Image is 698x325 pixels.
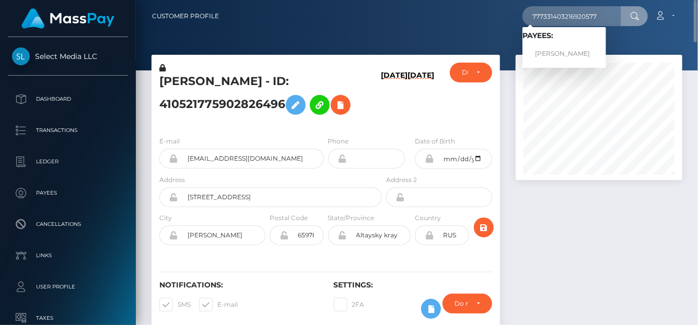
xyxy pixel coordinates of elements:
p: Dashboard [12,91,124,107]
button: Do not require [443,294,492,314]
p: Links [12,248,124,263]
label: City [159,213,172,223]
label: E-mail [159,137,180,146]
label: Postal Code [270,213,308,223]
h6: Notifications: [159,281,318,290]
span: Select Media LLC [8,52,128,61]
a: [PERSON_NAME] [522,44,606,64]
div: Do not require [455,299,468,308]
label: Phone [328,137,349,146]
h6: [DATE] [408,71,434,124]
a: User Profile [8,274,128,300]
a: Transactions [8,117,128,143]
a: Cancellations [8,211,128,237]
h6: Settings: [334,281,493,290]
a: Dashboard [8,86,128,112]
button: DEACTIVE [450,63,492,82]
img: MassPay Logo [21,8,114,29]
h5: [PERSON_NAME] - ID: 410521775902826496 [159,74,376,120]
a: Links [8,243,128,269]
label: State/Province [328,213,375,223]
p: User Profile [12,279,124,295]
label: E-mail [199,298,238,311]
label: Date of Birth [415,137,455,146]
label: Address [159,175,185,185]
p: Cancellations [12,216,124,232]
a: Payees [8,180,128,206]
label: 2FA [334,298,365,311]
p: Transactions [12,123,124,138]
label: SMS [159,298,191,311]
a: Ledger [8,149,128,175]
a: Customer Profile [152,5,219,27]
label: Country [415,213,441,223]
label: Address 2 [386,175,417,185]
img: Select Media LLC [12,47,30,65]
h6: Payees: [522,31,606,40]
div: DEACTIVE [462,68,468,77]
input: Search... [522,6,621,26]
p: Payees [12,185,124,201]
p: Ledger [12,154,124,170]
h6: [DATE] [381,71,408,124]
